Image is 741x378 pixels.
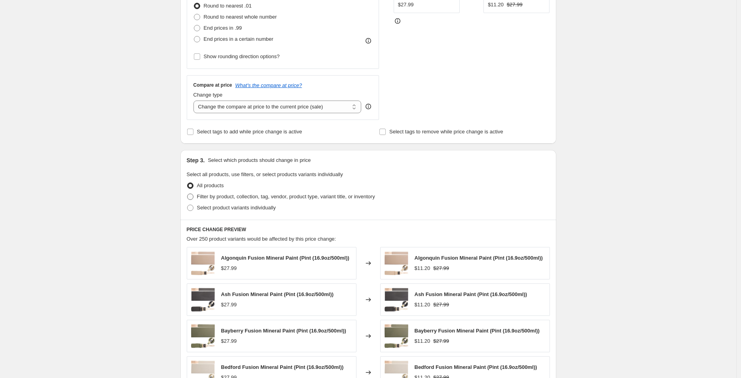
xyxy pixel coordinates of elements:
[191,288,215,312] img: ash-fusion-mineral-paint-tester-1_25oz37ml-painted-heirloom-1_80x.jpg
[221,328,346,334] span: Bayberry Fusion Mineral Paint (Pint (16.9oz/500ml))
[204,14,277,20] span: Round to nearest whole number
[197,182,224,188] span: All products
[187,156,205,164] h2: Step 3.
[415,364,537,370] span: Bedford Fusion Mineral Paint (Pint (16.9oz/500ml))
[187,236,336,242] span: Over 250 product variants would be affected by this price change:
[187,171,343,177] span: Select all products, use filters, or select products variants individually
[193,82,232,88] h3: Compare at price
[507,1,523,9] strike: $27.99
[389,129,503,135] span: Select tags to remove while price change is active
[385,288,408,312] img: ash-fusion-mineral-paint-tester-1_25oz37ml-painted-heirloom-1_80x.jpg
[221,337,237,345] div: $27.99
[364,103,372,110] div: help
[197,129,302,135] span: Select tags to add while price change is active
[415,337,430,345] div: $11.20
[398,1,414,9] div: $27.99
[433,337,449,345] strike: $27.99
[197,194,375,199] span: Filter by product, collection, tag, vendor, product type, variant title, or inventory
[191,324,215,348] img: bayberry-fusion-mineral-paint-pint-16_9oz500ml-painted-heirloom-1_80x.jpg
[415,328,540,334] span: Bayberry Fusion Mineral Paint (Pint (16.9oz/500ml))
[221,364,344,370] span: Bedford Fusion Mineral Paint (Pint (16.9oz/500ml))
[204,3,252,9] span: Round to nearest .01
[433,264,449,272] strike: $27.99
[193,92,223,98] span: Change type
[191,251,215,275] img: algonquin-fusion-mineral-paint-pint-16_9oz500ml-painted-heirloom-1_80x.jpg
[221,264,237,272] div: $27.99
[415,291,527,297] span: Ash Fusion Mineral Paint (Pint (16.9oz/500ml))
[208,156,311,164] p: Select which products should change in price
[235,82,302,88] button: What's the compare at price?
[187,226,550,233] h6: PRICE CHANGE PREVIEW
[221,255,349,261] span: Algonquin Fusion Mineral Paint (Pint (16.9oz/500ml))
[204,53,280,59] span: Show rounding direction options?
[385,324,408,348] img: bayberry-fusion-mineral-paint-pint-16_9oz500ml-painted-heirloom-1_80x.jpg
[488,1,504,9] div: $11.20
[221,291,334,297] span: Ash Fusion Mineral Paint (Pint (16.9oz/500ml))
[204,36,273,42] span: End prices in a certain number
[385,251,408,275] img: algonquin-fusion-mineral-paint-pint-16_9oz500ml-painted-heirloom-1_80x.jpg
[415,255,543,261] span: Algonquin Fusion Mineral Paint (Pint (16.9oz/500ml))
[197,205,276,211] span: Select product variants individually
[415,264,430,272] div: $11.20
[415,301,430,309] div: $11.20
[221,301,237,309] div: $27.99
[204,25,242,31] span: End prices in .99
[433,301,449,309] strike: $27.99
